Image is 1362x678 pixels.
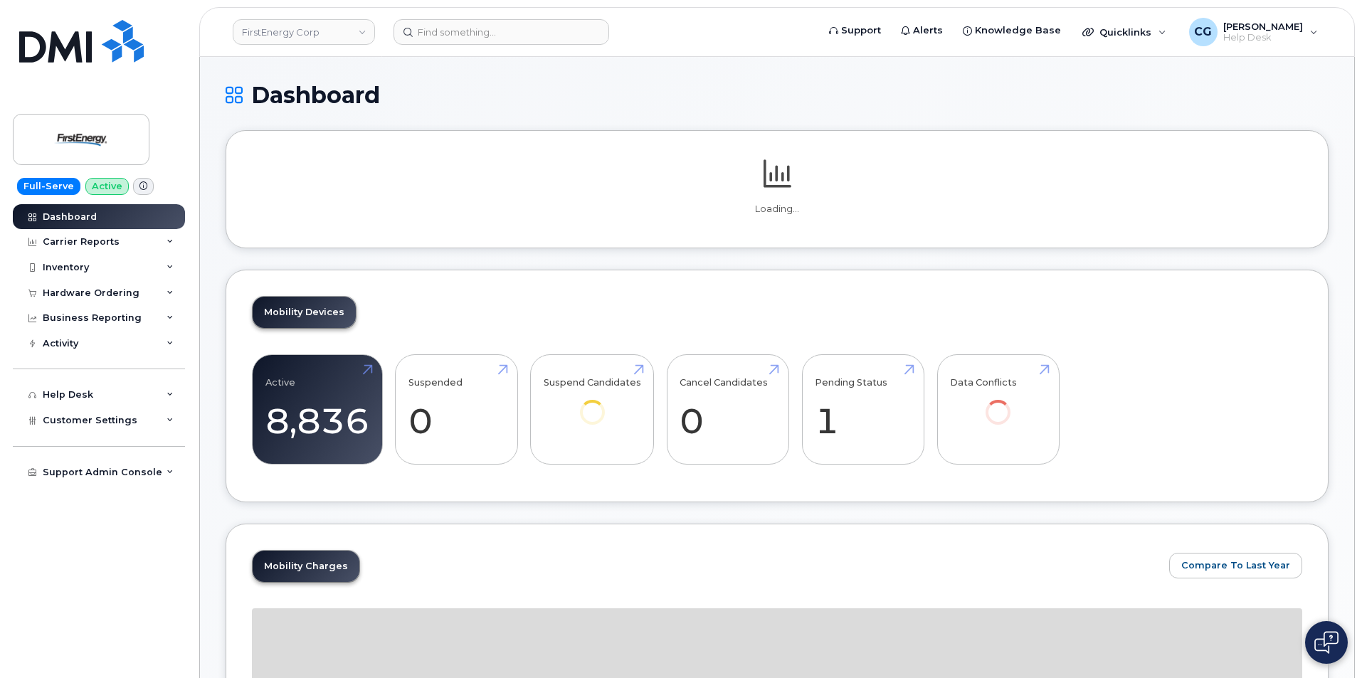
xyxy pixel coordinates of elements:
[815,363,911,457] a: Pending Status 1
[544,363,641,445] a: Suspend Candidates
[680,363,776,457] a: Cancel Candidates 0
[226,83,1329,107] h1: Dashboard
[252,203,1302,216] p: Loading...
[1314,631,1339,654] img: Open chat
[253,297,356,328] a: Mobility Devices
[265,363,369,457] a: Active 8,836
[253,551,359,582] a: Mobility Charges
[408,363,505,457] a: Suspended 0
[950,363,1046,445] a: Data Conflicts
[1181,558,1290,572] span: Compare To Last Year
[1169,553,1302,578] button: Compare To Last Year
